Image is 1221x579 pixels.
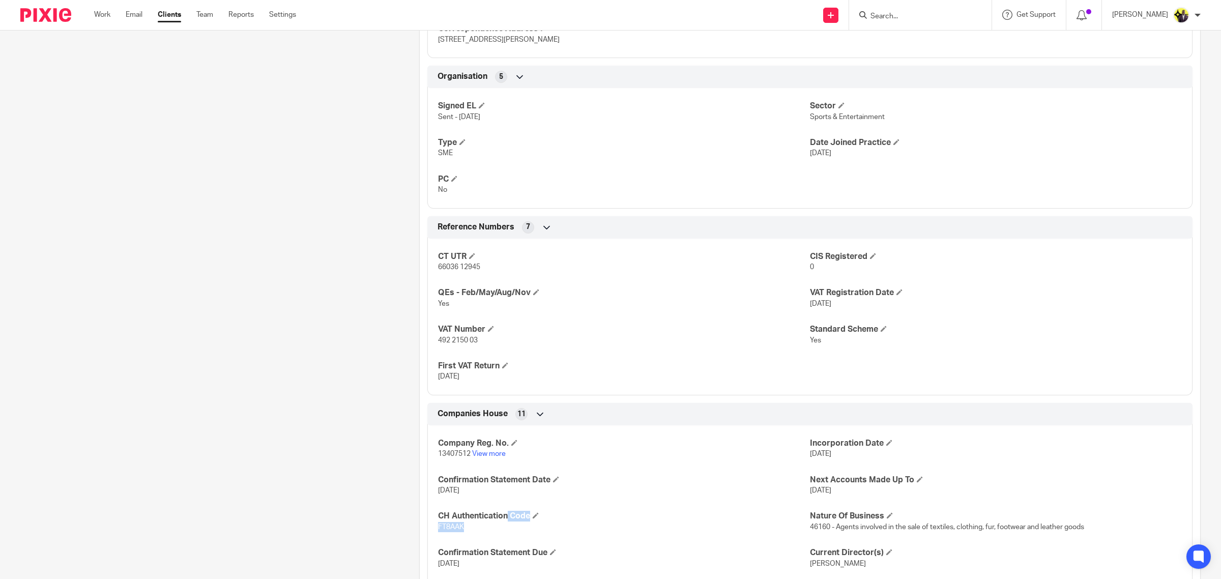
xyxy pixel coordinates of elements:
[869,12,961,21] input: Search
[517,409,526,419] span: 11
[438,361,810,371] h4: First VAT Return
[810,450,831,457] span: [DATE]
[810,547,1182,558] h4: Current Director(s)
[810,251,1182,262] h4: CIS Registered
[438,560,459,567] span: [DATE]
[438,101,810,111] h4: Signed EL
[438,222,514,233] span: Reference Numbers
[438,150,453,157] span: SME
[438,71,487,82] span: Organisation
[438,547,810,558] h4: Confirmation Statement Due
[810,337,821,344] span: Yes
[1016,11,1056,18] span: Get Support
[810,137,1182,148] h4: Date Joined Practice
[228,10,254,20] a: Reports
[438,409,508,419] span: Companies House
[810,475,1182,485] h4: Next Accounts Made Up To
[438,251,810,262] h4: CT UTR
[438,174,810,185] h4: PC
[810,487,831,494] span: [DATE]
[472,450,506,457] a: View more
[438,186,447,193] span: No
[438,450,471,457] span: 13407512
[438,137,810,148] h4: Type
[438,511,810,522] h4: CH Authentication Code
[269,10,296,20] a: Settings
[126,10,142,20] a: Email
[438,324,810,335] h4: VAT Number
[810,264,814,271] span: 0
[810,560,866,567] span: [PERSON_NAME]
[438,337,478,344] span: 492 2150 03
[810,113,885,121] span: Sports & Entertainment
[196,10,213,20] a: Team
[810,324,1182,335] h4: Standard Scheme
[438,36,560,43] span: [STREET_ADDRESS][PERSON_NAME]
[810,300,831,307] span: [DATE]
[438,524,464,531] span: FT8AAK
[810,511,1182,522] h4: Nature Of Business
[438,264,480,271] span: 66036 12945
[438,373,459,380] span: [DATE]
[810,150,831,157] span: [DATE]
[438,287,810,298] h4: QEs - Feb/May/Aug/Nov
[94,10,110,20] a: Work
[20,8,71,22] img: Pixie
[438,475,810,485] h4: Confirmation Statement Date
[810,524,1084,531] span: 46160 - Agents involved in the sale of textiles, clothing, fur, footwear and leather goods
[438,438,810,449] h4: Company Reg. No.
[526,222,530,232] span: 7
[438,487,459,494] span: [DATE]
[1112,10,1168,20] p: [PERSON_NAME]
[810,287,1182,298] h4: VAT Registration Date
[1173,7,1189,23] img: Yemi-Starbridge.jpg
[438,300,449,307] span: Yes
[810,438,1182,449] h4: Incorporation Date
[810,101,1182,111] h4: Sector
[438,113,480,121] span: Sent - [DATE]
[158,10,181,20] a: Clients
[499,72,503,82] span: 5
